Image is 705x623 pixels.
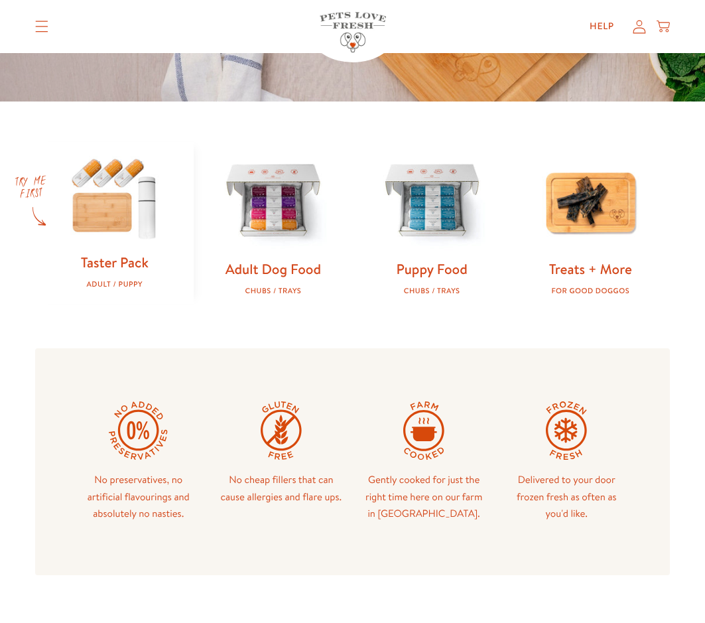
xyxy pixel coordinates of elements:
a: Puppy Food [396,259,467,279]
div: Chubs / Trays [374,287,490,295]
a: Taster Pack [81,253,149,272]
p: No preservatives, no artificial flavourings and absolutely no nasties. [78,471,199,522]
p: No cheap fillers that can cause allergies and flare ups. [220,471,342,505]
div: For good doggos [533,287,649,295]
a: Help [579,13,625,40]
img: Pets Love Fresh [320,12,386,52]
div: Chubs / Trays [215,287,331,295]
p: Gently cooked for just the right time here on our farm in [GEOGRAPHIC_DATA]. [363,471,485,522]
p: Delivered to your door frozen fresh as often as you'd like. [506,471,627,522]
a: Treats + More [549,259,632,279]
a: Adult Dog Food [225,259,321,279]
div: Adult / Puppy [56,280,172,289]
summary: Translation missing: en.sections.header.menu [25,10,59,43]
